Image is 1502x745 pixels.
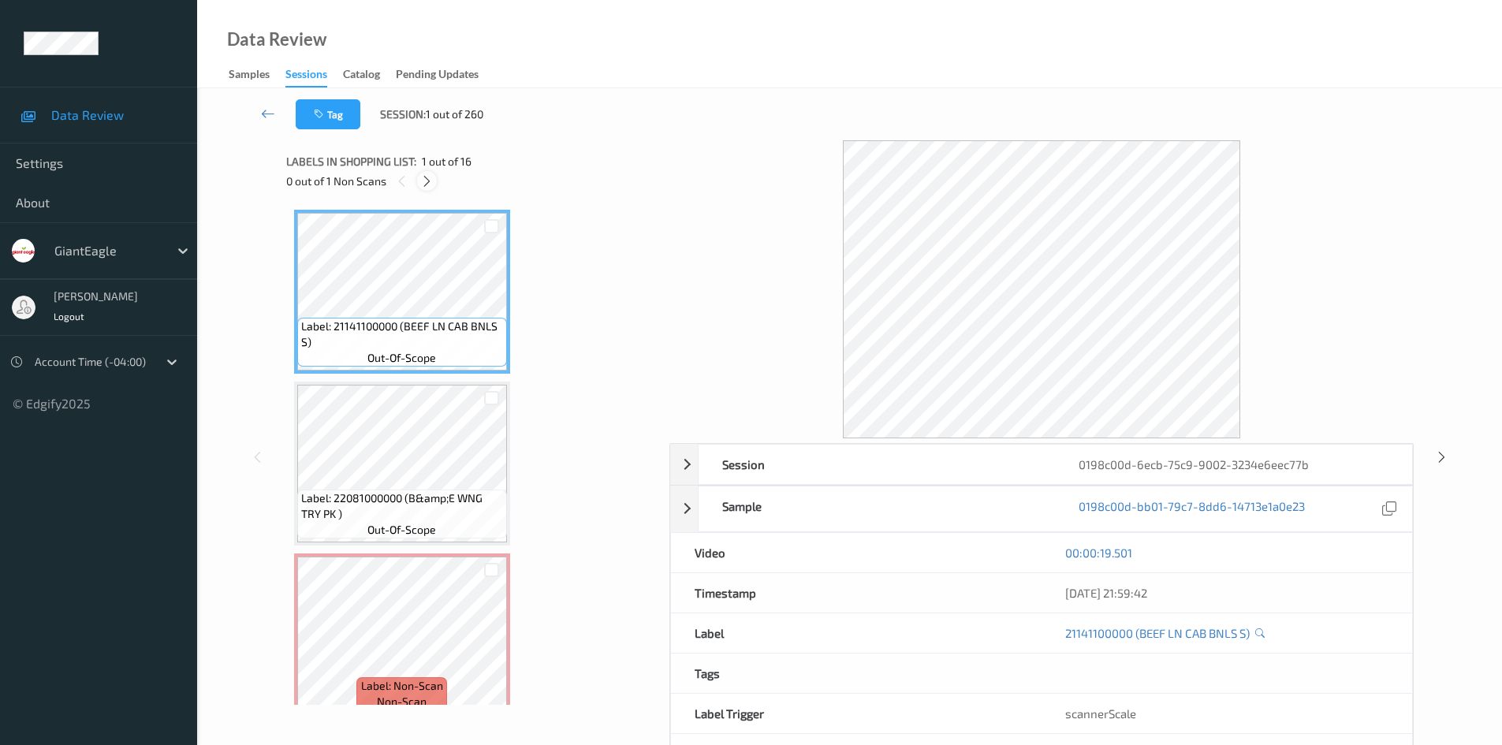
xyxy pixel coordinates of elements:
div: Sample0198c00d-bb01-79c7-8dd6-14713e1a0e23 [670,486,1413,532]
a: Pending Updates [396,64,494,86]
a: 0198c00d-bb01-79c7-8dd6-14713e1a0e23 [1079,498,1305,520]
div: Label [671,613,1042,653]
div: Samples [229,66,270,86]
span: non-scan [377,694,427,710]
div: Sample [699,486,1055,531]
div: 0198c00d-6ecb-75c9-9002-3234e6eec77b [1055,445,1411,484]
div: Session [699,445,1055,484]
div: scannerScale [1042,694,1412,733]
div: Pending Updates [396,66,479,86]
span: out-of-scope [367,350,436,366]
div: [DATE] 21:59:42 [1065,585,1388,601]
div: Video [671,533,1042,572]
div: Tags [671,654,1042,693]
button: Tag [296,99,360,129]
span: 1 out of 260 [426,106,483,122]
div: Data Review [227,32,326,47]
span: Session: [380,106,426,122]
div: Timestamp [671,573,1042,613]
span: Label: 22081000000 (B&amp;E WNG TRY PK ) [301,490,503,522]
a: Catalog [343,64,396,86]
span: Label: Non-Scan [361,678,443,694]
div: Session0198c00d-6ecb-75c9-9002-3234e6eec77b [670,444,1413,485]
a: 00:00:19.501 [1065,545,1132,561]
a: 21141100000 (BEEF LN CAB BNLS S) [1065,625,1250,641]
a: Sessions [285,64,343,88]
span: Label: 21141100000 (BEEF LN CAB BNLS S) [301,318,503,350]
span: out-of-scope [367,522,436,538]
div: Sessions [285,66,327,88]
span: 1 out of 16 [422,154,471,169]
div: Catalog [343,66,380,86]
div: Label Trigger [671,694,1042,733]
a: Samples [229,64,285,86]
div: 0 out of 1 Non Scans [286,171,658,191]
span: Labels in shopping list: [286,154,416,169]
